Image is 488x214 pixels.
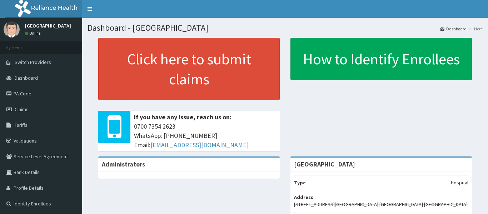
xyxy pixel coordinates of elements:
strong: [GEOGRAPHIC_DATA] [294,160,355,168]
img: User Image [4,21,20,38]
span: Dashboard [15,75,38,81]
a: Online [25,31,42,36]
li: Here [467,26,483,32]
a: [EMAIL_ADDRESS][DOMAIN_NAME] [150,141,249,149]
a: How to Identify Enrollees [290,38,472,80]
b: If you have any issue, reach us on: [134,113,231,121]
p: Hospital [451,179,468,186]
b: Type [294,179,306,186]
a: Click here to submit claims [98,38,280,100]
span: 0700 7354 2623 WhatsApp: [PHONE_NUMBER] Email: [134,122,276,149]
span: Switch Providers [15,59,51,65]
b: Administrators [102,160,145,168]
h1: Dashboard - [GEOGRAPHIC_DATA] [88,23,483,33]
p: [GEOGRAPHIC_DATA] [25,23,71,28]
a: Dashboard [440,26,467,32]
span: Tariffs [15,122,28,128]
b: Address [294,194,313,200]
span: Claims [15,106,29,113]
